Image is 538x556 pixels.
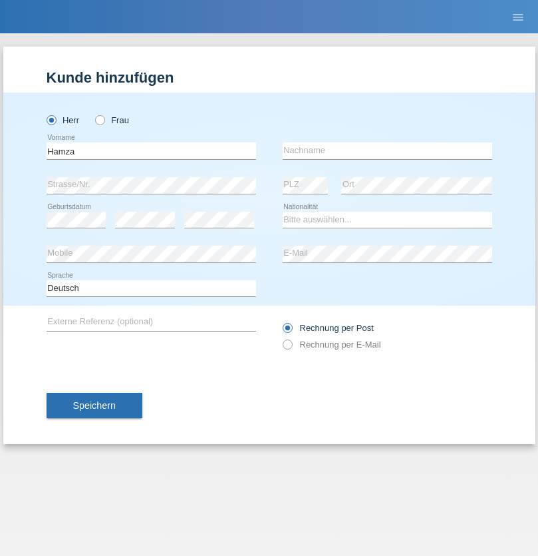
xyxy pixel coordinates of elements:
[73,400,116,411] span: Speichern
[47,115,55,124] input: Herr
[283,340,381,350] label: Rechnung per E-Mail
[95,115,104,124] input: Frau
[47,115,80,125] label: Herr
[95,115,129,125] label: Frau
[283,323,291,340] input: Rechnung per Post
[505,13,531,21] a: menu
[283,340,291,356] input: Rechnung per E-Mail
[511,11,525,24] i: menu
[283,323,374,333] label: Rechnung per Post
[47,69,492,86] h1: Kunde hinzufügen
[47,393,142,418] button: Speichern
